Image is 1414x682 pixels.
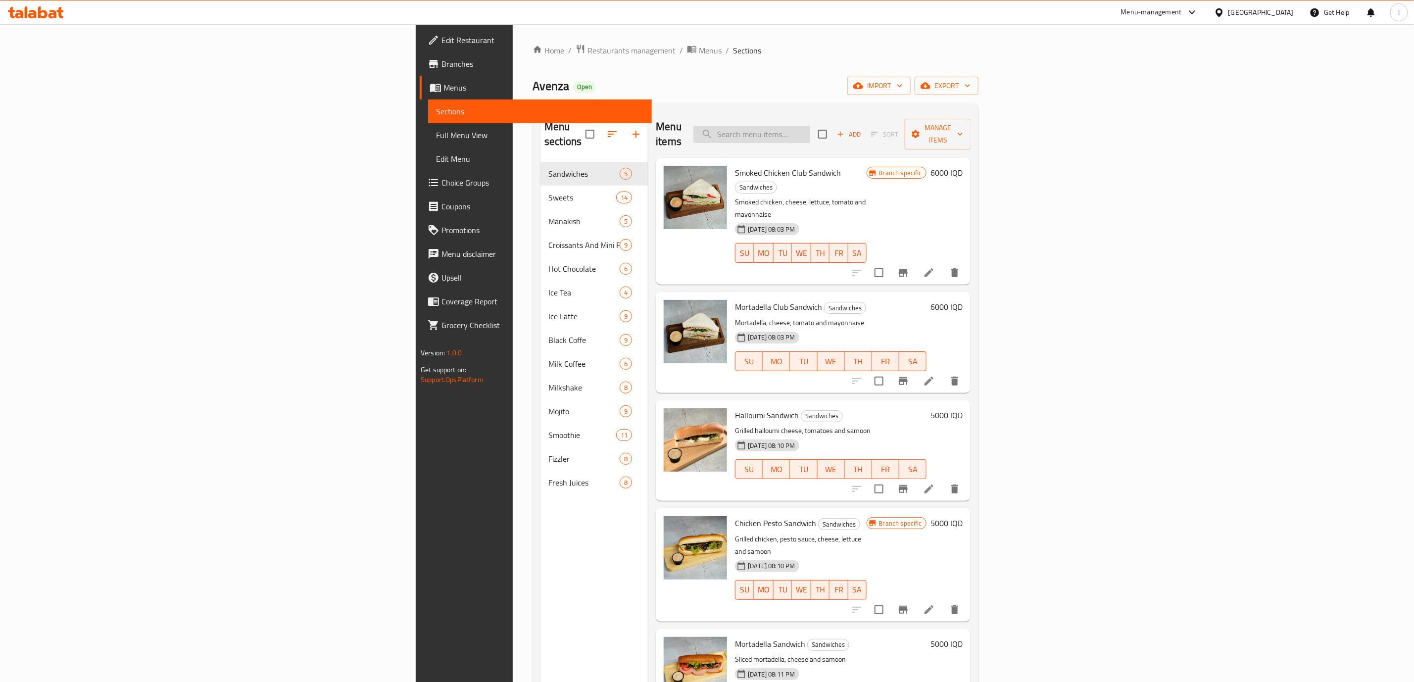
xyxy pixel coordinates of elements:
button: SU [735,243,754,263]
a: Edit Menu [428,147,652,171]
img: Halloumi Sandwich [664,408,727,472]
button: TH [811,580,829,600]
div: Croissants And Mini Pastries9 [540,233,648,257]
span: TH [849,462,868,477]
button: MO [754,580,774,600]
a: Coupons [420,195,652,218]
button: MO [763,351,790,371]
img: Chicken Pesto Sandwich [664,516,727,580]
button: delete [943,369,967,393]
button: Branch-specific-item [891,598,915,622]
span: Get support on: [421,363,466,376]
div: Milk Coffee [548,358,620,370]
span: Manakish [548,215,620,227]
a: Coverage Report [420,290,652,313]
span: TU [794,462,813,477]
div: Milk Coffee6 [540,352,648,376]
button: TH [845,351,872,371]
div: Hot Chocolate6 [540,257,648,281]
p: Mortadella, cheese, tomato and mayonnaise [735,317,926,329]
span: Ice Latte [548,310,620,322]
button: delete [943,261,967,285]
div: Black Coffe [548,334,620,346]
button: FR [872,459,899,479]
div: Sandwiches [824,302,866,314]
span: Sweets [548,192,616,203]
span: 5 [620,217,632,226]
span: TH [815,583,826,597]
a: Choice Groups [420,171,652,195]
span: Sort sections [600,122,624,146]
span: TU [794,354,813,369]
span: WE [796,246,807,260]
span: Smoothie [548,429,616,441]
span: Fresh Juices [548,477,620,488]
div: Sweets14 [540,186,648,209]
button: SU [735,580,754,600]
span: 8 [620,383,632,392]
div: items [620,334,632,346]
p: Sliced mortadella, cheese and samoon [735,653,926,666]
a: Full Menu View [428,123,652,147]
span: Branches [441,58,644,70]
span: Croissants And Mini Pastries [548,239,620,251]
div: Mojito [548,405,620,417]
button: TU [774,243,792,263]
div: Manakish5 [540,209,648,233]
span: TU [778,583,788,597]
img: Smoked Chicken Club Sandwich [664,166,727,229]
span: SU [739,246,750,260]
span: Sandwiches [801,410,842,422]
span: WE [822,354,841,369]
button: SA [848,580,867,600]
button: delete [943,598,967,622]
span: WE [796,583,807,597]
span: Select to update [869,479,889,499]
span: Sandwiches [548,168,620,180]
button: Add section [624,122,648,146]
span: Fizzler [548,453,620,465]
span: Coupons [441,200,644,212]
button: SA [899,459,926,479]
div: items [620,168,632,180]
span: Manage items [913,122,963,146]
li: / [726,45,729,56]
span: 1.0.0 [446,346,462,359]
span: Promotions [441,224,644,236]
div: Menu-management [1121,6,1182,18]
div: Ice Tea [548,287,620,298]
div: Sandwiches [807,639,849,651]
button: TU [790,351,817,371]
span: TH [849,354,868,369]
div: Sandwiches5 [540,162,648,186]
span: [DATE] 08:11 PM [744,670,799,679]
span: 9 [620,407,632,416]
button: Add [833,127,865,142]
a: Menus [687,44,722,57]
h2: Menu items [656,119,682,149]
button: TU [790,459,817,479]
div: items [620,263,632,275]
button: import [847,77,911,95]
div: items [620,287,632,298]
span: Select to update [869,371,889,391]
span: Edit Restaurant [441,34,644,46]
span: 5 [620,169,632,179]
a: Grocery Checklist [420,313,652,337]
span: Mortadella Club Sandwich [735,299,822,314]
nav: Menu sections [540,158,648,498]
button: FR [829,243,848,263]
span: Menu disclaimer [441,248,644,260]
span: [DATE] 08:10 PM [744,441,799,450]
button: SA [848,243,867,263]
button: WE [792,243,811,263]
span: Upsell [441,272,644,284]
a: Edit menu item [923,483,935,495]
span: SA [852,246,863,260]
span: WE [822,462,841,477]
